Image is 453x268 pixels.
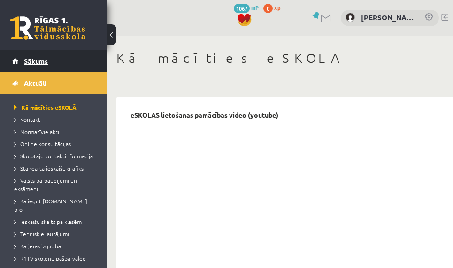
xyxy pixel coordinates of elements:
span: Karjeras izglītība [14,242,61,250]
a: Normatīvie akti [14,127,98,136]
a: Sākums [12,50,95,72]
span: Aktuāli [24,79,46,87]
span: xp [274,4,280,11]
p: eSKOLAS lietošanas pamācības video (youtube) [131,111,278,119]
a: Karjeras izglītība [14,242,98,250]
span: Normatīvie akti [14,128,59,135]
a: Kā mācīties eSKOLĀ [14,103,98,112]
a: Online konsultācijas [14,140,98,148]
span: Tehniskie jautājumi [14,230,69,238]
span: Ieskaišu skaits pa klasēm [14,218,82,225]
a: 0 xp [263,4,285,11]
span: Kontakti [14,116,42,123]
img: Daniels Badaško [346,13,355,22]
a: Ieskaišu skaits pa klasēm [14,217,98,226]
a: Kontakti [14,115,98,124]
span: Standarta ieskaišu grafiks [14,164,84,172]
a: Skolotāju kontaktinformācija [14,152,98,160]
a: Rīgas 1. Tālmācības vidusskola [10,16,85,40]
span: Online konsultācijas [14,140,71,148]
span: Skolotāju kontaktinformācija [14,152,93,160]
span: Valsts pārbaudījumi un eksāmeni [14,177,77,193]
a: 1067 mP [234,4,259,11]
span: Kā mācīties eSKOLĀ [14,104,77,111]
span: 0 [263,4,273,13]
span: Sākums [24,57,48,65]
span: 1067 [234,4,250,13]
a: Valsts pārbaudījumi un eksāmeni [14,176,98,193]
span: R1TV skolēnu pašpārvalde [14,254,86,262]
a: Kā iegūt [DOMAIN_NAME] prof [14,197,98,214]
span: Kā iegūt [DOMAIN_NAME] prof [14,197,87,213]
a: Aktuāli [12,72,95,94]
a: [PERSON_NAME] [361,12,415,23]
a: Tehniskie jautājumi [14,230,98,238]
a: Standarta ieskaišu grafiks [14,164,98,172]
span: mP [251,4,259,11]
a: R1TV skolēnu pašpārvalde [14,254,98,262]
